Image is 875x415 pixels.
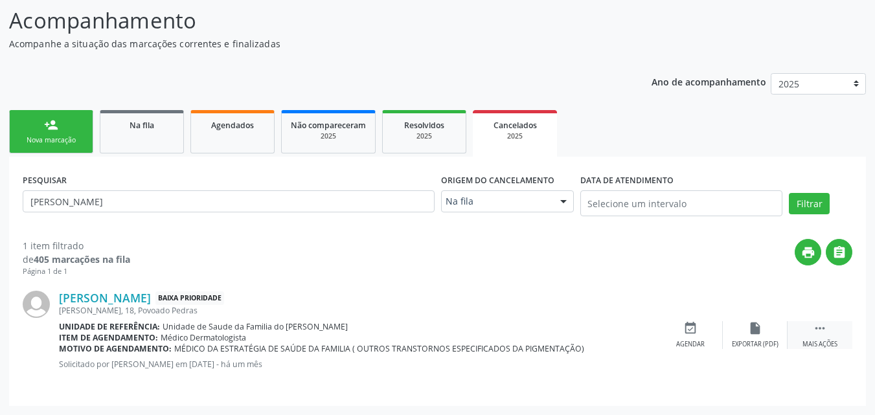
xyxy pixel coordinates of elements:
[789,193,830,215] button: Filtrar
[404,120,444,131] span: Resolvidos
[23,252,130,266] div: de
[441,170,554,190] label: Origem do cancelamento
[211,120,254,131] span: Agendados
[826,239,852,265] button: 
[59,359,658,370] p: Solicitado por [PERSON_NAME] em [DATE] - há um mês
[832,245,847,260] i: 
[580,170,674,190] label: DATA DE ATENDIMENTO
[34,253,130,265] strong: 405 marcações na fila
[23,291,50,318] img: img
[291,131,366,141] div: 2025
[23,266,130,277] div: Página 1 de 1
[163,321,348,332] span: Unidade de Saude da Familia do [PERSON_NAME]
[802,340,837,349] div: Mais ações
[23,239,130,252] div: 1 item filtrado
[494,120,537,131] span: Cancelados
[155,291,224,305] span: Baixa Prioridade
[161,332,246,343] span: Médico Dermatologista
[9,37,609,50] p: Acompanhe a situação das marcações correntes e finalizadas
[446,195,547,208] span: Na fila
[482,131,548,141] div: 2025
[59,343,172,354] b: Motivo de agendamento:
[732,340,778,349] div: Exportar (PDF)
[19,135,84,145] div: Nova marcação
[652,73,766,89] p: Ano de acompanhamento
[130,120,154,131] span: Na fila
[801,245,815,260] i: print
[174,343,584,354] span: MÉDICO DA ESTRATÉGIA DE SAÚDE DA FAMILIA ( OUTROS TRANSTORNOS ESPECIFICADOS DA PIGMENTAÇÃO)
[748,321,762,335] i: insert_drive_file
[23,170,67,190] label: PESQUISAR
[59,321,160,332] b: Unidade de referência:
[795,239,821,265] button: print
[813,321,827,335] i: 
[580,190,783,216] input: Selecione um intervalo
[59,305,658,316] div: [PERSON_NAME], 18, Povoado Pedras
[44,118,58,132] div: person_add
[291,120,366,131] span: Não compareceram
[9,5,609,37] p: Acompanhamento
[683,321,698,335] i: event_available
[23,190,435,212] input: Nome, CNS
[676,340,705,349] div: Agendar
[59,332,158,343] b: Item de agendamento:
[392,131,457,141] div: 2025
[59,291,151,305] a: [PERSON_NAME]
